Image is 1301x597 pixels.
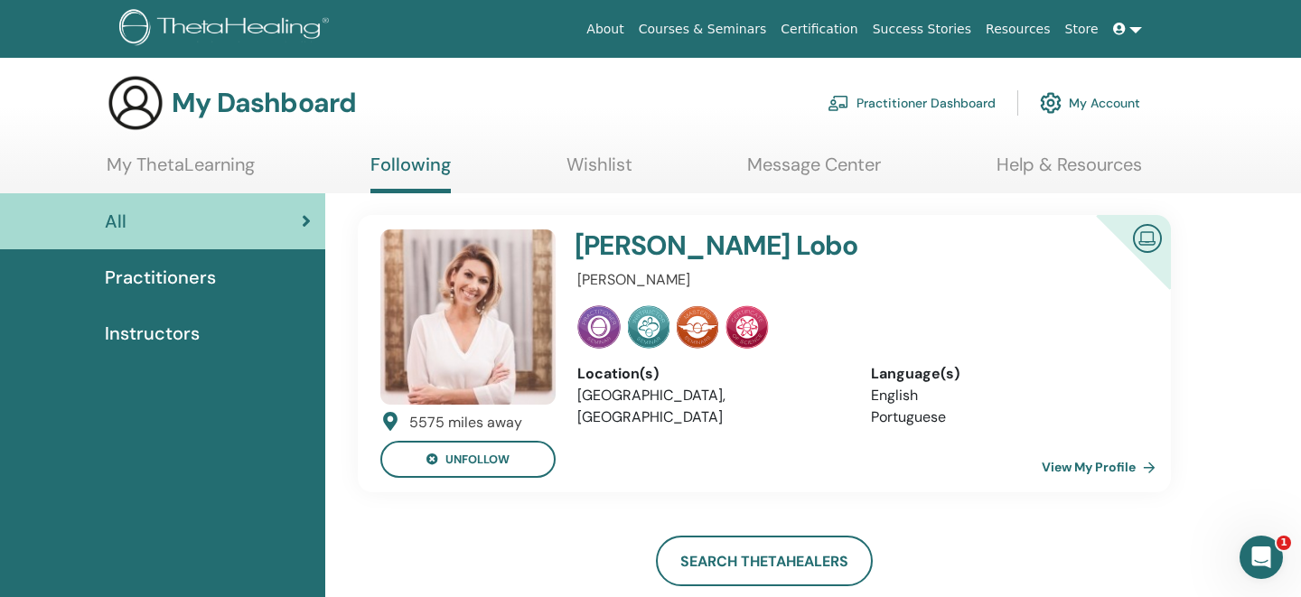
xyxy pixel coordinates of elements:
[1067,215,1171,319] div: Certified Online Instructor
[871,406,1137,428] li: Portuguese
[1058,13,1106,46] a: Store
[871,363,1137,385] div: Language(s)
[107,154,255,189] a: My ThetaLearning
[871,385,1137,406] li: English
[577,269,1137,291] p: [PERSON_NAME]
[773,13,865,46] a: Certification
[105,264,216,291] span: Practitioners
[107,74,164,132] img: generic-user-icon.jpg
[380,229,556,405] img: default.jpg
[997,154,1142,189] a: Help & Resources
[632,13,774,46] a: Courses & Seminars
[105,208,126,235] span: All
[1040,88,1062,118] img: cog.svg
[172,87,356,119] h3: My Dashboard
[866,13,978,46] a: Success Stories
[1126,217,1169,257] img: Certified Online Instructor
[119,9,335,50] img: logo.png
[105,320,200,347] span: Instructors
[1277,536,1291,550] span: 1
[579,13,631,46] a: About
[1040,83,1140,123] a: My Account
[978,13,1058,46] a: Resources
[577,363,844,385] div: Location(s)
[575,229,1043,262] h4: [PERSON_NAME] Lobo
[747,154,881,189] a: Message Center
[566,154,632,189] a: Wishlist
[828,95,849,111] img: chalkboard-teacher.svg
[828,83,996,123] a: Practitioner Dashboard
[380,441,556,478] button: unfollow
[1240,536,1283,579] iframe: Intercom live chat
[409,412,522,434] div: 5575 miles away
[1042,449,1163,485] a: View My Profile
[577,385,844,428] li: [GEOGRAPHIC_DATA], [GEOGRAPHIC_DATA]
[656,536,873,586] a: Search ThetaHealers
[370,154,451,193] a: Following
